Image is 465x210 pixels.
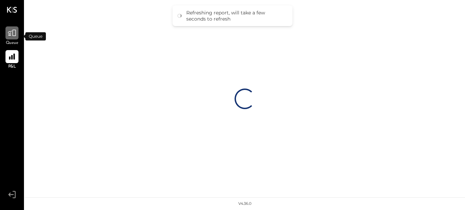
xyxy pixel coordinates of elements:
a: Queue [0,26,24,46]
span: P&L [8,64,16,70]
a: P&L [0,50,24,70]
div: v 4.36.0 [238,201,251,207]
span: Queue [6,40,18,46]
div: Queue [25,32,46,40]
div: Refreshing report, will take a few seconds to refresh [186,10,286,22]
